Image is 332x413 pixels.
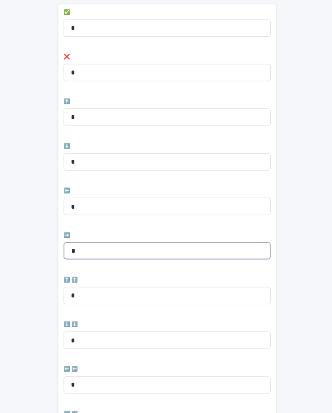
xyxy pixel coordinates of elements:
[63,320,77,326] span: ⬇️ ⬇️
[63,10,70,15] span: ✅
[63,143,70,148] span: ⬇️
[63,55,70,60] span: ❌
[63,99,70,104] span: ⬆️
[63,187,70,193] span: ⬅️
[63,232,70,237] span: ➡️
[63,365,77,370] span: ⬅️ ⬅️
[63,276,77,281] span: ⬆️ ⬆️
